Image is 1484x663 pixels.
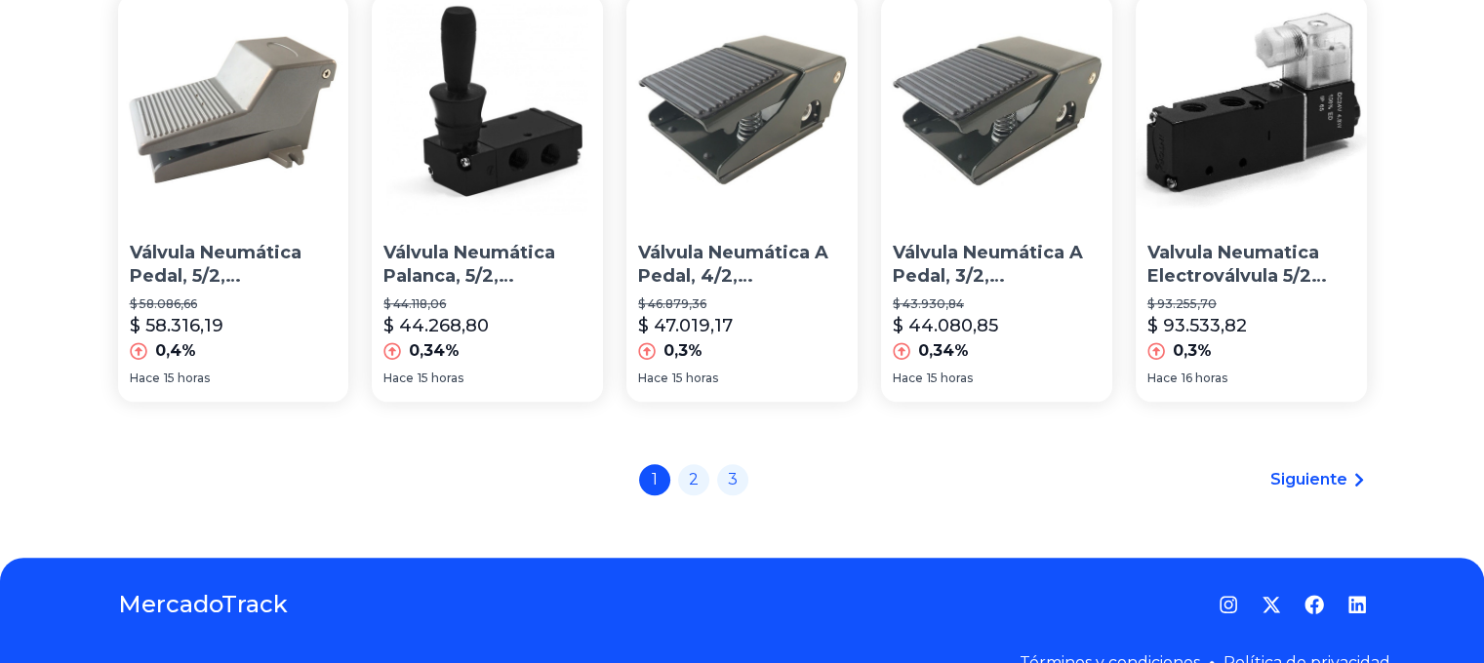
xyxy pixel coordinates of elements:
p: $ 93.533,82 [1147,312,1247,339]
p: $ 43.930,84 [893,296,1101,312]
p: 0,34% [409,339,460,363]
span: Hace [383,370,414,386]
p: $ 44.268,80 [383,312,489,339]
p: Válvula Neumática Pedal, 5/2, Monoestable, 1/4 Bsp [130,241,338,290]
p: $ 44.080,85 [893,312,998,339]
p: 0,3% [663,339,702,363]
span: 15 horas [164,370,210,386]
span: 16 horas [1182,370,1227,386]
p: 0,3% [1173,339,1212,363]
p: Válvula Neumática A Pedal, 3/2, Monoestable, 1/4 Bsp [893,241,1101,290]
a: LinkedIn [1347,595,1367,614]
a: 2 [678,464,709,495]
span: 15 horas [672,370,718,386]
p: Válvula Neumática Palanca, 5/2, Biestable, 1/4 Bsp [383,241,591,290]
a: Instagram [1219,595,1238,614]
p: $ 58.316,19 [130,312,223,339]
a: Facebook [1304,595,1324,614]
p: Válvula Neumática A Pedal, 4/2, Monoestable, 1/4 Bsp [638,241,846,290]
a: Twitter [1262,595,1281,614]
p: $ 46.879,36 [638,296,846,312]
p: Valvula Neumatica Electroválvula 5/2 Rosca 1/2 C/ Bobina [1147,241,1355,290]
span: Hace [130,370,160,386]
span: Hace [893,370,923,386]
span: 15 horas [418,370,463,386]
a: 3 [717,464,748,495]
a: MercadoTrack [118,589,288,620]
span: 15 horas [927,370,973,386]
p: $ 44.118,06 [383,296,591,312]
a: Siguiente [1270,468,1367,491]
p: 0,34% [918,339,969,363]
span: Hace [638,370,668,386]
p: $ 47.019,17 [638,312,733,339]
span: Hace [1147,370,1178,386]
p: $ 58.086,66 [130,296,338,312]
p: 0,4% [155,339,196,363]
span: Siguiente [1270,468,1347,491]
p: $ 93.255,70 [1147,296,1355,312]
